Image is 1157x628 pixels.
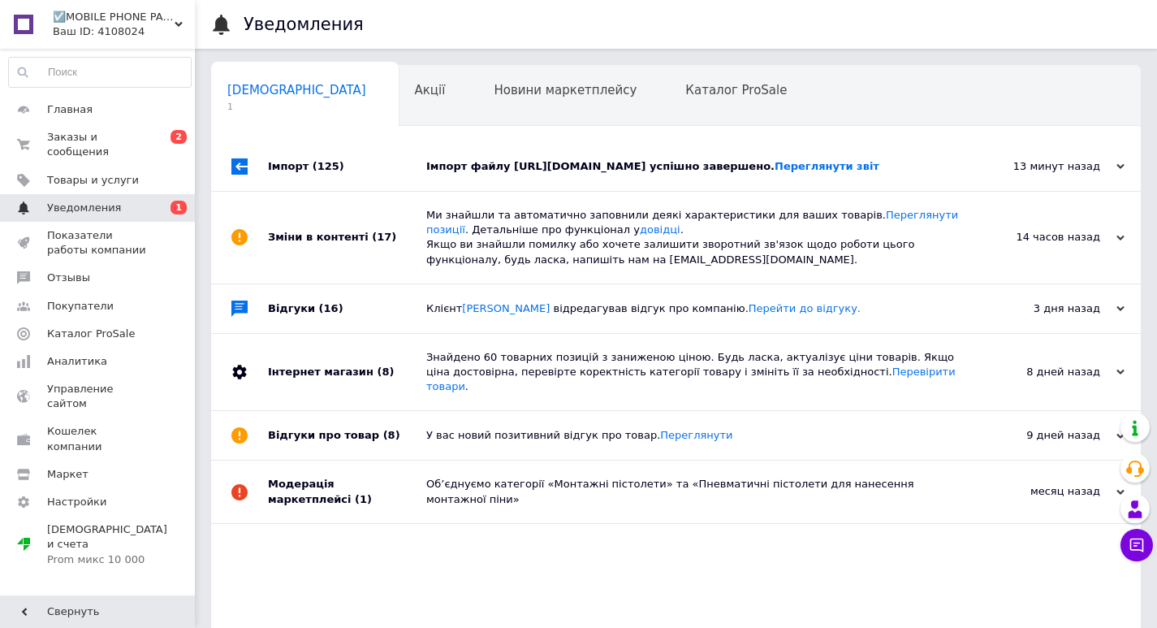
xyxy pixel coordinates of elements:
[749,302,861,314] a: Перейти до відгуку.
[227,83,366,97] span: [DEMOGRAPHIC_DATA]
[426,159,962,174] div: Імпорт файлу [URL][DOMAIN_NAME] успішно завершено.
[685,83,787,97] span: Каталог ProSale
[47,495,106,509] span: Настройки
[227,101,366,113] span: 1
[47,382,150,411] span: Управление сайтом
[268,411,426,460] div: Відгуки про товар
[47,552,167,567] div: Prom микс 10 000
[313,160,344,172] span: (125)
[47,522,167,567] span: [DEMOGRAPHIC_DATA] и счета
[1120,529,1153,561] button: Чат с покупателем
[244,15,364,34] h1: Уведомления
[660,429,732,441] a: Переглянути
[47,130,150,159] span: Заказы и сообщения
[171,201,187,214] span: 1
[268,334,426,411] div: Інтернет магазин
[268,192,426,284] div: Зміни в контенті
[962,159,1125,174] div: 13 минут назад
[426,428,962,443] div: У вас новий позитивний відгук про товар.
[47,354,107,369] span: Аналитика
[47,201,121,215] span: Уведомления
[268,142,426,191] div: Імпорт
[47,271,90,285] span: Отзывы
[415,83,446,97] span: Акції
[426,208,962,267] div: Ми знайшли та автоматично заповнили деякі характеристики для ваших товарів. . Детальніше про функ...
[962,365,1125,379] div: 8 дней назад
[426,302,861,314] span: Клієнт
[355,493,372,505] span: (1)
[962,484,1125,499] div: месяц назад
[47,424,150,453] span: Кошелек компании
[47,327,135,341] span: Каталог ProSale
[47,173,139,188] span: Товары и услуги
[47,102,93,117] span: Главная
[462,302,550,314] a: [PERSON_NAME]
[9,58,191,87] input: Поиск
[426,350,962,395] div: Знайдено 60 товарних позицій з заниженою ціною. Будь ласка, актуалізує ціни товарів. Якщо ціна до...
[426,477,962,506] div: Об’єднуємо категорії «Монтажні пістолети» та «Пневматичні пістолети для нанесення монтажної піни»
[962,301,1125,316] div: 3 дня назад
[268,461,426,522] div: Модерація маркетплейсі
[554,302,861,314] span: відредагував відгук про компанію.
[171,130,187,144] span: 2
[319,302,343,314] span: (16)
[494,83,637,97] span: Новини маркетплейсу
[268,284,426,333] div: Відгуки
[775,160,879,172] a: Переглянути звіт
[640,223,680,236] a: довідці
[53,24,195,39] div: Ваш ID: 4108024
[47,467,89,482] span: Маркет
[962,230,1125,245] div: 14 часов назад
[383,429,400,441] span: (8)
[47,228,150,258] span: Показатели работы компании
[377,366,394,378] span: (8)
[962,428,1125,443] div: 9 дней назад
[53,10,175,24] span: ☑️MOBILE PHONE PARTS
[372,231,396,243] span: (17)
[47,299,114,314] span: Покупатели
